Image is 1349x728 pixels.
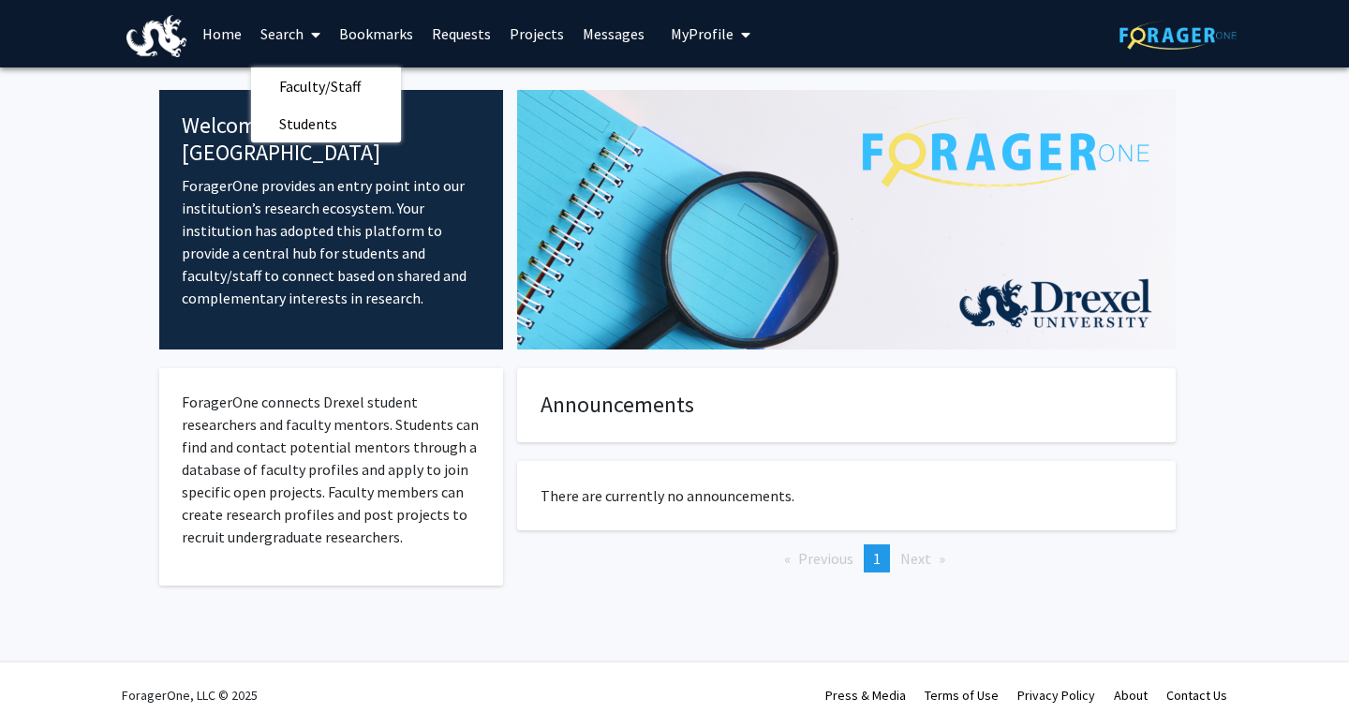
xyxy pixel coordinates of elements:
[541,484,1152,507] p: There are currently no announcements.
[873,549,881,568] span: 1
[1166,687,1227,704] a: Contact Us
[182,112,481,167] h4: Welcome to [GEOGRAPHIC_DATA]
[122,662,258,728] div: ForagerOne, LLC © 2025
[14,644,80,714] iframe: Chat
[1119,21,1237,50] img: ForagerOne Logo
[825,687,906,704] a: Press & Media
[500,1,573,67] a: Projects
[251,1,330,67] a: Search
[1114,687,1148,704] a: About
[1017,687,1095,704] a: Privacy Policy
[671,24,734,43] span: My Profile
[182,174,481,309] p: ForagerOne provides an entry point into our institution’s research ecosystem. Your institution ha...
[900,549,931,568] span: Next
[330,1,422,67] a: Bookmarks
[126,15,186,57] img: Drexel University Logo
[541,392,1152,419] h4: Announcements
[251,110,401,138] a: Students
[798,549,853,568] span: Previous
[925,687,999,704] a: Terms of Use
[251,67,389,105] span: Faculty/Staff
[251,105,365,142] span: Students
[517,544,1176,572] ul: Pagination
[517,90,1176,349] img: Cover Image
[193,1,251,67] a: Home
[182,391,481,548] p: ForagerOne connects Drexel student researchers and faculty mentors. Students can find and contact...
[251,72,401,100] a: Faculty/Staff
[422,1,500,67] a: Requests
[573,1,654,67] a: Messages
